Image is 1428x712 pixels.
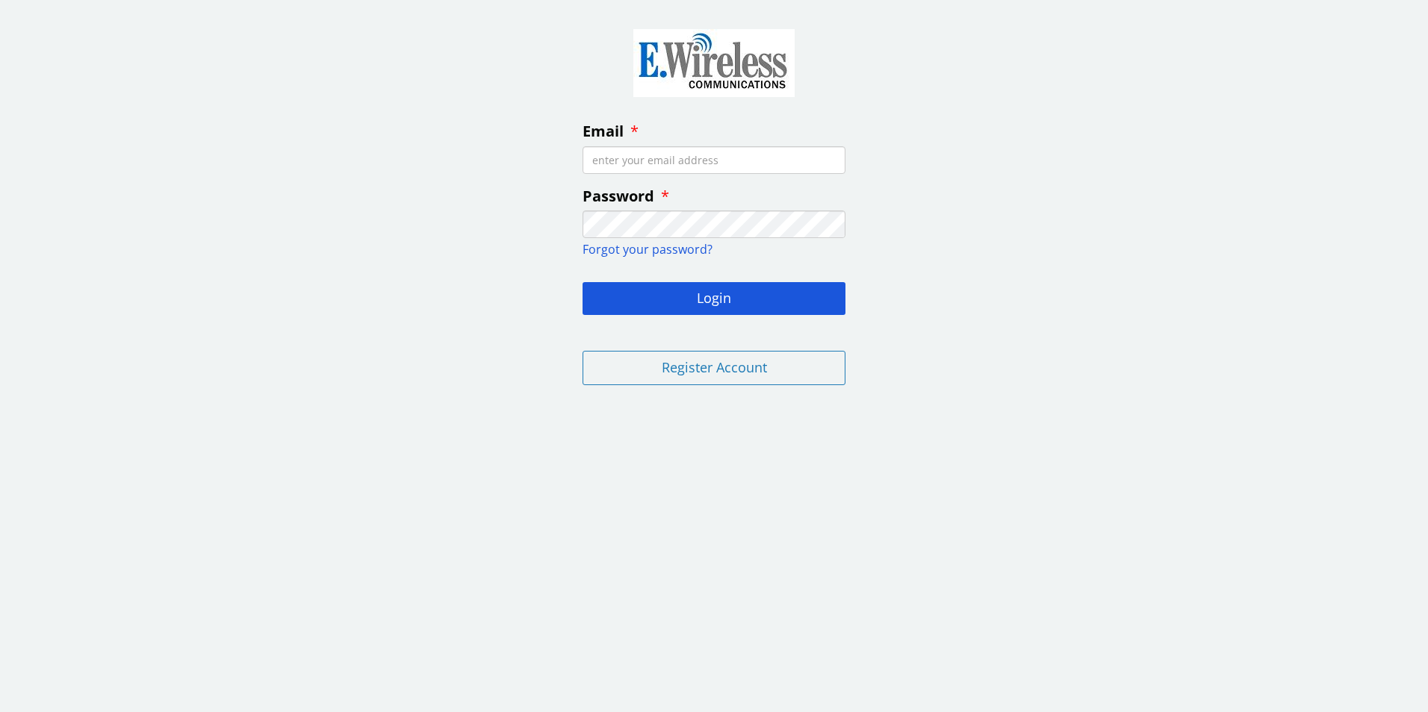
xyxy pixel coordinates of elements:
button: Login [583,282,845,315]
span: Email [583,121,624,141]
a: Forgot your password? [583,241,713,257]
input: enter your email address [583,146,845,174]
span: Password [583,186,654,206]
button: Register Account [583,351,845,385]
